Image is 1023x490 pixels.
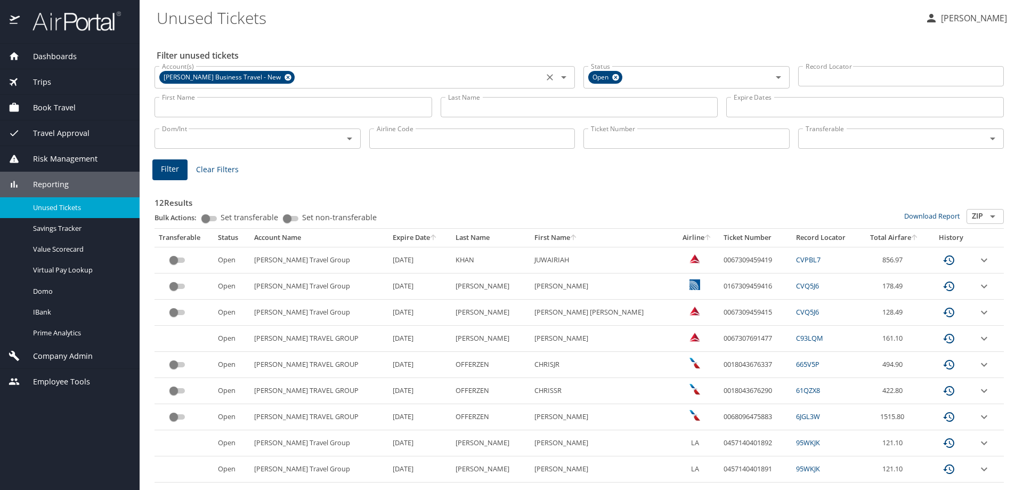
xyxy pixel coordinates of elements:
[860,326,928,352] td: 161.10
[388,300,451,326] td: [DATE]
[451,326,530,352] td: [PERSON_NAME]
[689,332,700,342] img: Delta Airlines
[689,358,700,368] img: American Airlines
[152,159,188,180] button: Filter
[214,274,249,300] td: Open
[530,378,675,404] td: CHRISSR
[719,229,792,247] th: Ticket Number
[860,247,928,273] td: 856.97
[33,286,127,296] span: Domo
[792,229,860,247] th: Record Locator
[689,253,700,264] img: Delta Airlines
[214,456,249,483] td: Open
[214,378,249,404] td: Open
[20,153,98,165] span: Risk Management
[691,438,699,447] span: LA
[20,376,90,388] span: Employee Tools
[978,332,990,345] button: expand row
[530,247,675,273] td: JUWAIRIAH
[214,229,249,247] th: Status
[978,411,990,423] button: expand row
[796,333,823,343] a: C93LQM
[796,255,821,264] a: CVPBL7
[530,430,675,456] td: [PERSON_NAME]
[20,51,77,62] span: Dashboards
[388,274,451,300] td: [DATE]
[388,352,451,378] td: [DATE]
[978,358,990,371] button: expand row
[570,235,578,242] button: sort
[451,404,530,430] td: OFFERZEN
[978,254,990,267] button: expand row
[214,247,249,273] td: Open
[985,209,1000,224] button: Open
[911,235,919,242] button: sort
[704,235,712,242] button: sort
[542,70,557,85] button: Clear
[250,300,388,326] td: [PERSON_NAME] Travel Group
[675,229,719,247] th: Airline
[451,430,530,456] td: [PERSON_NAME]
[796,281,819,291] a: CVQ5J6
[33,203,127,213] span: Unused Tickets
[33,328,127,338] span: Prime Analytics
[689,384,700,395] img: American Airlines
[796,307,819,317] a: CVQ5J6
[530,300,675,326] td: [PERSON_NAME] [PERSON_NAME]
[388,430,451,456] td: [DATE]
[719,456,792,483] td: 0457140401891
[689,306,700,316] img: Delta Airlines
[33,307,127,317] span: IBank
[719,378,792,404] td: 0018043676290
[161,163,179,176] span: Filter
[451,229,530,247] th: Last Name
[430,235,437,242] button: sort
[155,213,205,222] p: Bulk Actions:
[985,131,1000,146] button: Open
[388,378,451,404] td: [DATE]
[978,280,990,293] button: expand row
[719,404,792,430] td: 0068096475883
[155,190,1004,209] h3: 12 Results
[20,76,51,88] span: Trips
[796,464,820,473] a: 95WKJK
[978,463,990,476] button: expand row
[860,456,928,483] td: 121.10
[860,274,928,300] td: 178.49
[192,160,243,180] button: Clear Filters
[250,378,388,404] td: [PERSON_NAME] TRAVEL GROUP
[928,229,973,247] th: History
[21,11,121,31] img: airportal-logo.png
[904,211,960,221] a: Download Report
[860,300,928,326] td: 128.49
[250,247,388,273] td: [PERSON_NAME] Travel Group
[451,300,530,326] td: [PERSON_NAME]
[250,456,388,483] td: [PERSON_NAME] Travel Group
[719,300,792,326] td: 0067309459415
[221,214,278,221] span: Set transferable
[530,326,675,352] td: [PERSON_NAME]
[719,430,792,456] td: 0457140401892
[796,412,820,421] a: 6JGL3W
[214,352,249,378] td: Open
[451,456,530,483] td: [PERSON_NAME]
[588,72,615,83] span: Open
[342,131,357,146] button: Open
[196,163,239,176] span: Clear Filters
[771,70,786,85] button: Open
[860,229,928,247] th: Total Airfare
[556,70,571,85] button: Open
[33,244,127,254] span: Value Scorecard
[451,247,530,273] td: KHAN
[530,456,675,483] td: [PERSON_NAME]
[388,404,451,430] td: [DATE]
[250,274,388,300] td: [PERSON_NAME] Travel Group
[20,127,90,139] span: Travel Approval
[33,265,127,275] span: Virtual Pay Lookup
[388,456,451,483] td: [DATE]
[20,350,93,362] span: Company Admin
[33,223,127,234] span: Savings Tracker
[451,274,530,300] td: [PERSON_NAME]
[250,326,388,352] td: [PERSON_NAME] TRAVEL GROUP
[388,229,451,247] th: Expire Date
